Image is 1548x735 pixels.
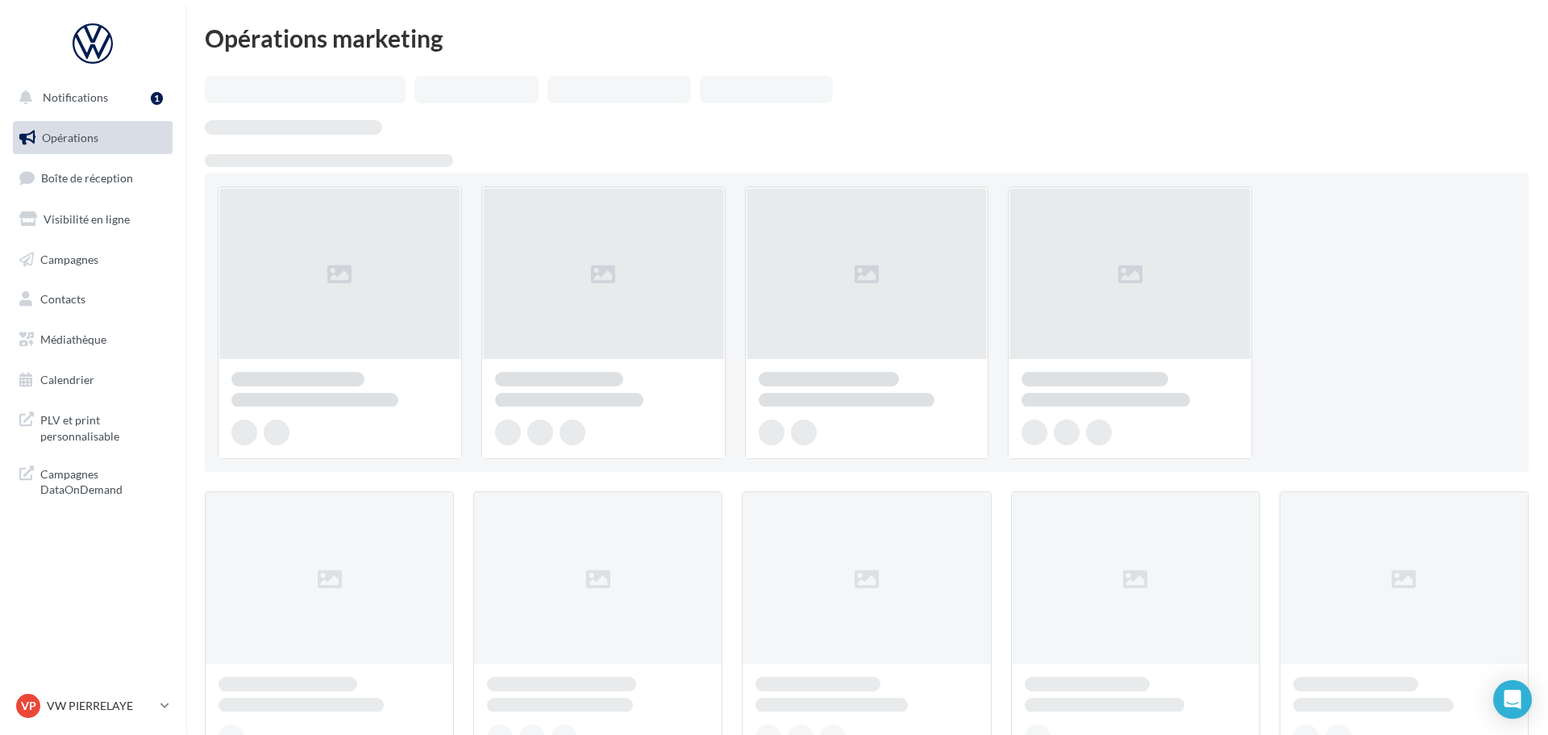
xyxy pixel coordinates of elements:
[10,121,176,155] a: Opérations
[1493,680,1532,719] div: Open Intercom Messenger
[40,373,94,386] span: Calendrier
[10,243,176,277] a: Campagnes
[205,26,1529,50] div: Opérations marketing
[10,457,176,504] a: Campagnes DataOnDemand
[41,171,133,185] span: Boîte de réception
[10,203,176,236] a: Visibilité en ligne
[10,282,176,316] a: Contacts
[13,691,173,721] a: VP VW PIERRELAYE
[10,81,169,115] button: Notifications 1
[40,332,106,346] span: Médiathèque
[47,698,154,714] p: VW PIERRELAYE
[10,323,176,357] a: Médiathèque
[43,90,108,104] span: Notifications
[40,463,166,498] span: Campagnes DataOnDemand
[40,292,85,306] span: Contacts
[10,161,176,195] a: Boîte de réception
[10,363,176,397] a: Calendrier
[40,252,98,265] span: Campagnes
[44,212,130,226] span: Visibilité en ligne
[40,409,166,444] span: PLV et print personnalisable
[42,131,98,144] span: Opérations
[21,698,36,714] span: VP
[151,92,163,105] div: 1
[10,403,176,450] a: PLV et print personnalisable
